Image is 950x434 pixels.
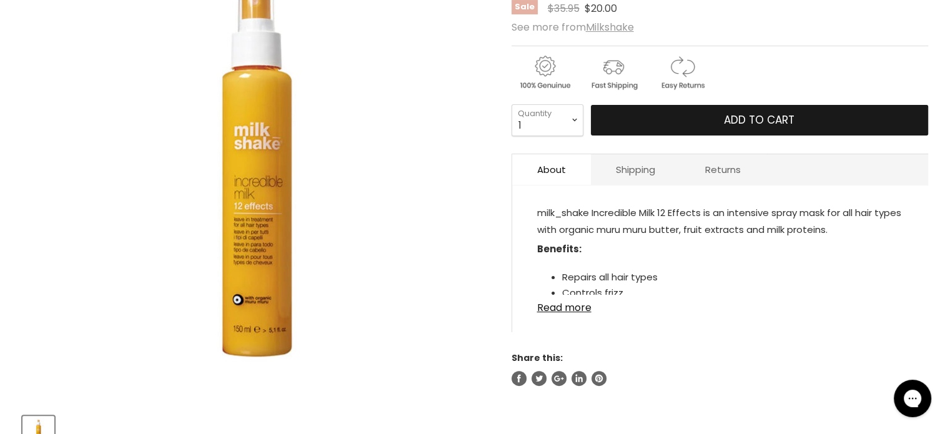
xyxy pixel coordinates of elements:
li: Repairs all hair types [562,269,903,285]
button: Add to cart [591,105,928,136]
span: $20.00 [585,1,617,16]
span: See more from [512,20,634,34]
a: Returns [680,154,766,185]
img: genuine.gif [512,54,578,92]
aside: Share this: [512,352,928,386]
p: milk_shake Incredible Milk 12 Effects is an intensive spray mask for all hair types with organic ... [537,204,903,240]
a: Read more [537,295,903,313]
span: $35.95 [548,1,580,16]
img: returns.gif [649,54,715,92]
li: Controls frizz [562,285,903,301]
strong: Benefits: [537,242,581,255]
a: About [512,154,591,185]
iframe: Gorgias live chat messenger [888,375,938,422]
span: Add to cart [724,112,794,127]
img: shipping.gif [580,54,646,92]
a: Shipping [591,154,680,185]
a: Milkshake [586,20,634,34]
select: Quantity [512,104,583,136]
span: Share this: [512,352,563,364]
